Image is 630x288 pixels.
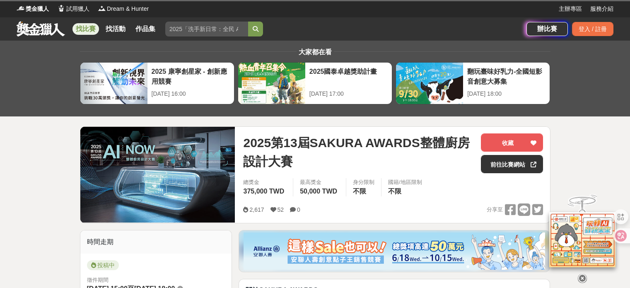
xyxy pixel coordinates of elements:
[57,5,89,13] a: Logo試用獵人
[467,67,546,85] div: 翻玩臺味好乳力-全國短影音創意大募集
[249,206,264,213] span: 2,617
[278,206,284,213] span: 52
[487,203,503,216] span: 分享至
[353,188,366,195] span: 不限
[244,232,545,270] img: dcc59076-91c0-4acb-9c6b-a1d413182f46.png
[309,67,388,85] div: 2025國泰卓越獎助計畫
[243,133,474,171] span: 2025第13屆SAKURA AWARDS整體廚房設計大賽
[80,230,232,254] div: 時間走期
[297,48,334,56] span: 大家都在看
[80,62,234,104] a: 2025 康寧創星家 - 創新應用競賽[DATE] 16:00
[572,22,613,36] div: 登入 / 註冊
[132,23,159,35] a: 作品集
[57,4,65,12] img: Logo
[309,90,388,98] div: [DATE] 17:00
[72,23,99,35] a: 找比賽
[396,62,550,104] a: 翻玩臺味好乳力-全國短影音創意大募集[DATE] 18:00
[549,212,616,267] img: d2146d9a-e6f6-4337-9592-8cefde37ba6b.png
[80,127,235,223] img: Cover Image
[165,22,248,36] input: 2025「洗手新日常：全民 ALL IN」洗手歌全台徵選
[17,5,49,13] a: Logo獎金獵人
[300,188,337,195] span: 50,000 TWD
[297,206,300,213] span: 0
[17,4,25,12] img: Logo
[388,178,422,186] div: 國籍/地區限制
[66,5,89,13] span: 試用獵人
[481,133,543,152] button: 收藏
[238,62,392,104] a: 2025國泰卓越獎助計畫[DATE] 17:00
[300,178,339,186] span: 最高獎金
[388,188,401,195] span: 不限
[243,178,286,186] span: 總獎金
[98,5,149,13] a: LogoDream & Hunter
[152,90,230,98] div: [DATE] 16:00
[152,67,230,85] div: 2025 康寧創星家 - 創新應用競賽
[107,5,149,13] span: Dream & Hunter
[26,5,49,13] span: 獎金獵人
[467,90,546,98] div: [DATE] 18:00
[98,4,106,12] img: Logo
[559,5,582,13] a: 主辦專區
[481,155,543,173] a: 前往比賽網站
[87,277,109,283] span: 徵件期間
[87,260,119,270] span: 投稿中
[353,178,374,186] div: 身分限制
[526,22,568,36] a: 辦比賽
[590,5,613,13] a: 服務介紹
[102,23,129,35] a: 找活動
[243,188,284,195] span: 375,000 TWD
